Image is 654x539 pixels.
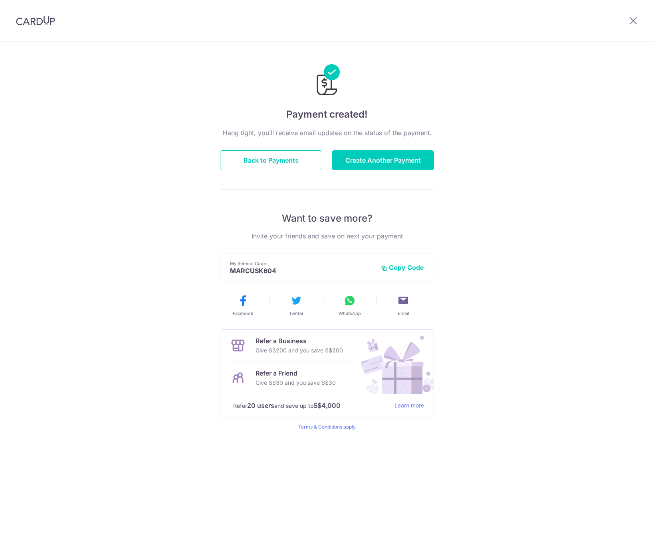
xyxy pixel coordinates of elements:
[339,310,361,317] span: WhatsApp
[247,401,274,410] strong: 20 users
[298,424,356,430] a: Terms & Conditions apply
[220,128,434,138] p: Hang tight, you’ll receive email updates on the status of the payment.
[256,368,336,378] p: Refer a Friend
[314,64,340,98] img: Payments
[273,294,320,317] button: Twitter
[233,401,388,411] p: Refer and save up to
[219,294,266,317] button: Facebook
[16,16,55,26] img: CardUp
[313,401,341,410] strong: S$4,000
[220,212,434,225] p: Want to save more?
[256,378,336,388] p: Give S$30 and you save S$30
[256,336,343,346] p: Refer a Business
[326,294,373,317] button: WhatsApp
[230,260,375,267] p: My Referral Code
[394,401,424,411] a: Learn more
[220,231,434,241] p: Invite your friends and save on next your payment
[220,107,434,122] h4: Payment created!
[230,267,375,275] p: MARCUSK604
[256,346,343,355] p: Give S$200 and you save S$200
[233,310,253,317] span: Facebook
[332,150,434,170] button: Create Another Payment
[353,330,434,394] img: Refer
[380,294,427,317] button: Email
[381,264,424,271] button: Copy Code
[289,310,303,317] span: Twitter
[398,310,409,317] span: Email
[220,150,322,170] button: Back to Payments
